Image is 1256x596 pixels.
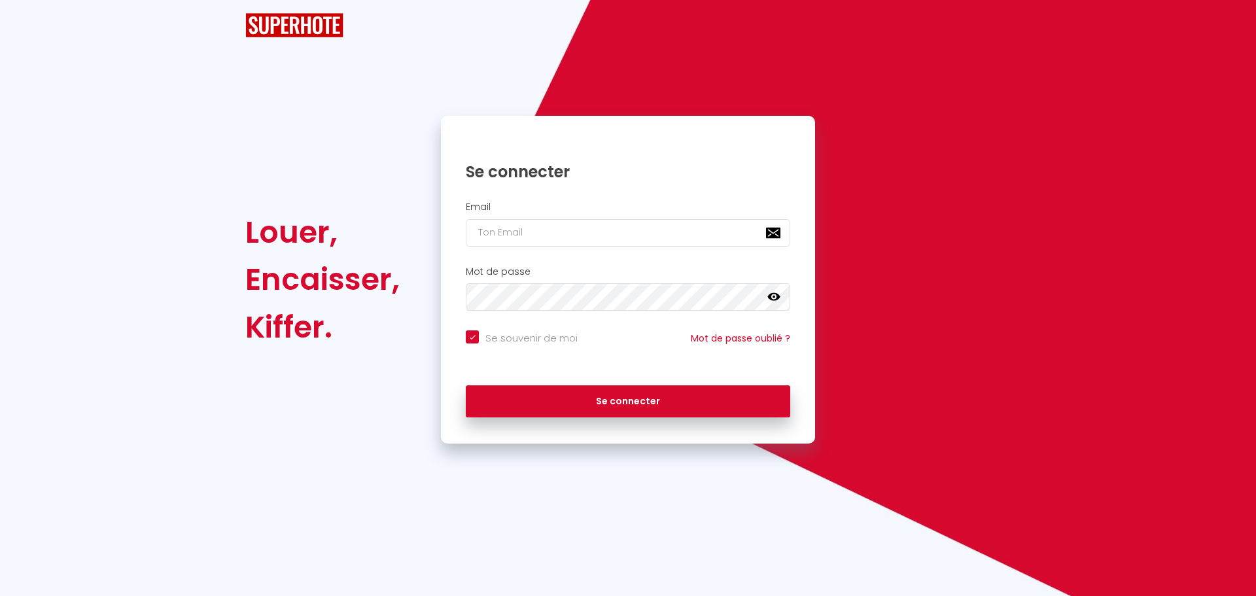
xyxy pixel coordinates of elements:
[691,332,790,345] a: Mot de passe oublié ?
[245,256,400,303] div: Encaisser,
[466,162,790,182] h1: Se connecter
[466,219,790,247] input: Ton Email
[466,385,790,418] button: Se connecter
[245,304,400,351] div: Kiffer.
[245,209,400,256] div: Louer,
[245,13,343,37] img: SuperHote logo
[466,202,790,213] h2: Email
[466,266,790,277] h2: Mot de passe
